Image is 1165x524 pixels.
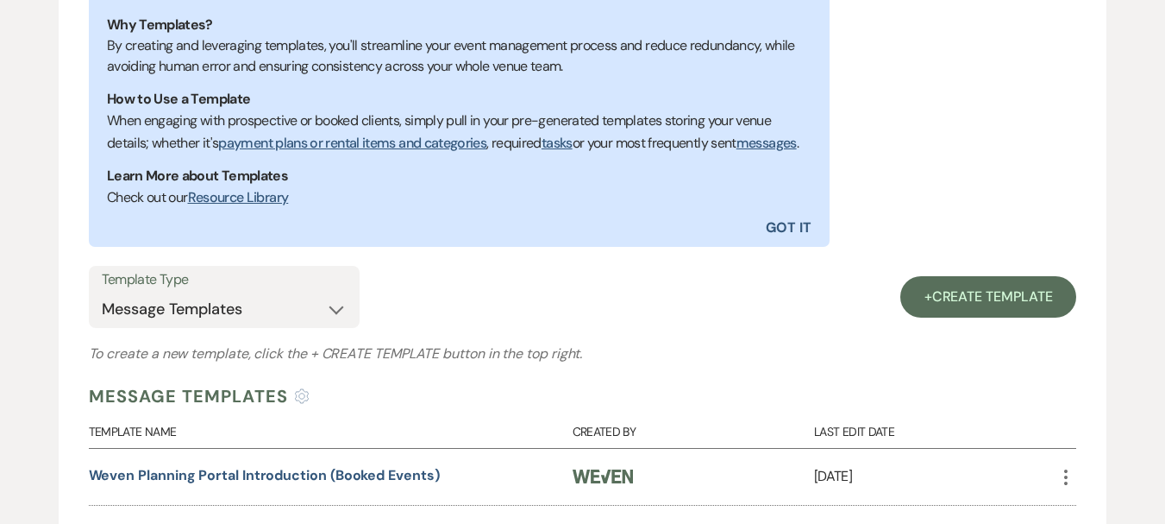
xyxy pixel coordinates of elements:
img: Weven Logo [573,470,634,483]
label: Template Type [102,268,347,293]
button: Got It [459,209,830,247]
a: tasks [542,134,573,152]
div: Last Edit Date [814,409,1055,448]
span: + Create Template [310,344,440,363]
p: [DATE] [814,465,1055,488]
a: Weven Planning Portal Introduction (Booked Events) [89,466,440,484]
div: By creating and leveraging templates, you'll streamline your event management process and reduce ... [107,35,811,77]
div: Template Name [89,409,573,448]
span: Create Template [932,287,1053,306]
p: Check out our [107,186,811,209]
a: messages [736,134,797,152]
a: payment plans or rental items and categories [218,134,486,152]
p: When engaging with prospective or booked clients, simply pull in your pre-generated templates sto... [107,110,811,154]
h1: Learn More about Templates [107,166,811,186]
h4: Message Templates [89,383,288,409]
div: Created By [573,409,814,448]
h1: How to Use a Template [107,89,811,110]
a: +Create Template [900,276,1077,318]
h3: To create a new template, click the button in the top right. [89,344,1077,364]
h1: Why Templates? [107,15,811,35]
a: Resource Library [188,188,289,206]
